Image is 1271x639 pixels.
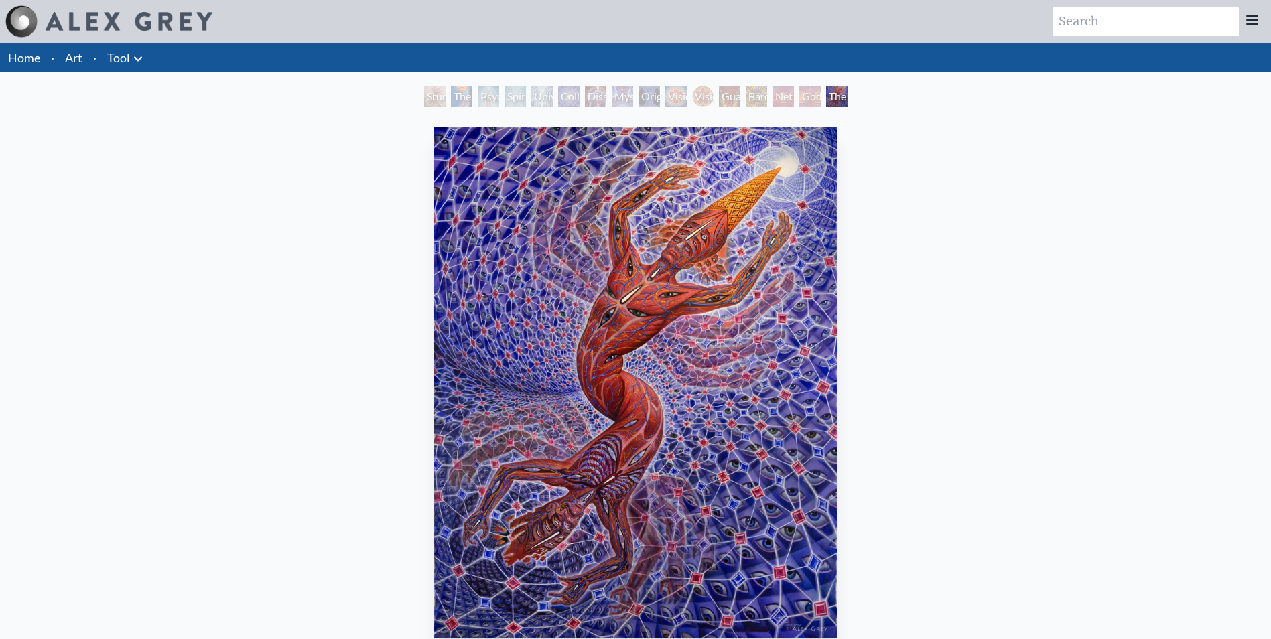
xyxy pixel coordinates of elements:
div: Vision [PERSON_NAME] [692,86,714,107]
div: Collective Vision [558,86,580,107]
div: Spiritual Energy System [505,86,526,107]
div: Mystic Eye [612,86,633,107]
div: Dissectional Art for Tool's Lateralus CD [585,86,606,107]
div: Original Face [639,86,660,107]
div: The Great Turn [826,86,848,107]
div: Vision Crystal [665,86,687,107]
div: Net of Being [773,86,794,107]
div: Psychic Energy System [478,86,499,107]
input: Search [1053,7,1239,36]
div: The Torch [451,86,472,107]
div: Universal Mind Lattice [531,86,553,107]
div: Guardian of Infinite Vision [719,86,740,107]
a: Tool [107,48,130,67]
img: The-Great-Turn-2021-Alex-Grey-watermarked.jpg [434,127,838,638]
li: · [46,43,60,72]
a: Home [8,50,40,65]
a: Art [65,48,82,67]
div: Godself [799,86,821,107]
div: Study for the Great Turn [424,86,446,107]
div: Bardo Being [746,86,767,107]
li: · [88,43,102,72]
